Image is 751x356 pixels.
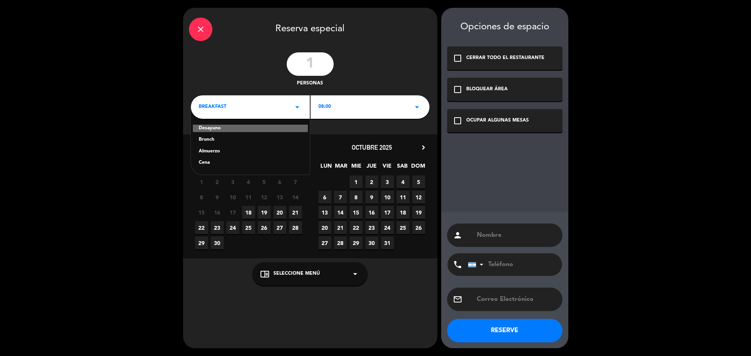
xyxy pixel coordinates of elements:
div: Almuerzo [199,148,302,156]
span: 17 [381,206,394,219]
span: 8 [195,191,208,204]
span: 24 [381,221,394,234]
span: personas [297,80,323,88]
i: person [453,231,462,240]
span: 11 [397,191,410,204]
span: 1 [350,175,363,188]
i: arrow_drop_down [293,102,302,112]
span: 26 [412,221,425,234]
span: 30 [365,236,378,249]
span: 9 [365,191,378,204]
span: 28 [334,236,347,249]
span: 13 [318,206,331,219]
span: 7 [334,191,347,204]
span: 23 [211,221,224,234]
span: LUN [320,161,332,174]
span: 19 [258,206,271,219]
span: 29 [195,236,208,249]
span: 11 [242,191,255,204]
span: 10 [226,191,239,204]
div: Desayuno [193,125,308,132]
i: check_box_outline_blank [453,116,462,125]
span: SAB [396,161,409,174]
span: 5 [258,175,271,188]
i: chrome_reader_mode [260,269,269,279]
span: 20 [318,221,331,234]
span: 28 [289,221,302,234]
div: Reserva especial [183,8,437,48]
span: 5 [412,175,425,188]
span: 12 [258,191,271,204]
span: 14 [334,206,347,219]
span: DOM [411,161,424,174]
div: BLOQUEAR ÁREA [466,86,508,93]
i: chevron_right [419,143,428,152]
span: 3 [226,175,239,188]
span: 29 [350,236,363,249]
div: Brunch [199,136,302,144]
span: 15 [350,206,363,219]
span: 1 [195,175,208,188]
i: arrow_drop_down [350,269,360,279]
span: BREAKFAST [199,103,226,111]
span: 25 [397,221,410,234]
i: check_box_outline_blank [453,85,462,94]
span: 10 [381,191,394,204]
span: MAR [335,161,348,174]
span: VIE [381,161,393,174]
span: 21 [289,206,302,219]
span: 12 [412,191,425,204]
i: check_box_outline_blank [453,54,462,63]
span: 27 [318,236,331,249]
span: 4 [242,175,255,188]
span: MIE [350,161,363,174]
span: 23 [365,221,378,234]
div: Opciones de espacio [447,21,562,33]
span: 15 [195,206,208,219]
div: Argentina: +54 [468,254,486,275]
span: 6 [318,191,331,204]
span: 27 [273,221,286,234]
span: 26 [258,221,271,234]
input: 0 [287,52,334,76]
span: 08:00 [318,103,331,111]
span: 16 [211,206,224,219]
span: 7 [289,175,302,188]
span: 4 [397,175,410,188]
span: 25 [242,221,255,234]
span: 9 [211,191,224,204]
span: 2 [365,175,378,188]
span: JUE [365,161,378,174]
span: 24 [226,221,239,234]
span: 14 [289,191,302,204]
span: 20 [273,206,286,219]
i: close [196,25,205,34]
span: Seleccione Menú [273,270,320,278]
span: 22 [195,221,208,234]
span: 2 [211,175,224,188]
span: 22 [350,221,363,234]
input: Teléfono [468,253,554,276]
input: Nombre [476,230,557,241]
span: 21 [334,221,347,234]
i: phone [453,260,462,269]
span: 13 [273,191,286,204]
span: 17 [226,206,239,219]
span: 31 [381,236,394,249]
span: 6 [273,175,286,188]
i: arrow_drop_down [412,102,422,112]
span: 18 [397,206,410,219]
span: 16 [365,206,378,219]
input: Correo Electrónico [476,294,557,305]
div: Cena [199,159,302,167]
div: CERRAR TODO EL RESTAURANTE [466,54,544,62]
span: octubre 2025 [352,143,392,151]
button: RESERVE [447,319,562,342]
span: 3 [381,175,394,188]
i: email [453,295,462,304]
span: 18 [242,206,255,219]
div: OCUPAR ALGUNAS MESAS [466,117,529,125]
span: 30 [211,236,224,249]
span: 19 [412,206,425,219]
span: 8 [350,191,363,204]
